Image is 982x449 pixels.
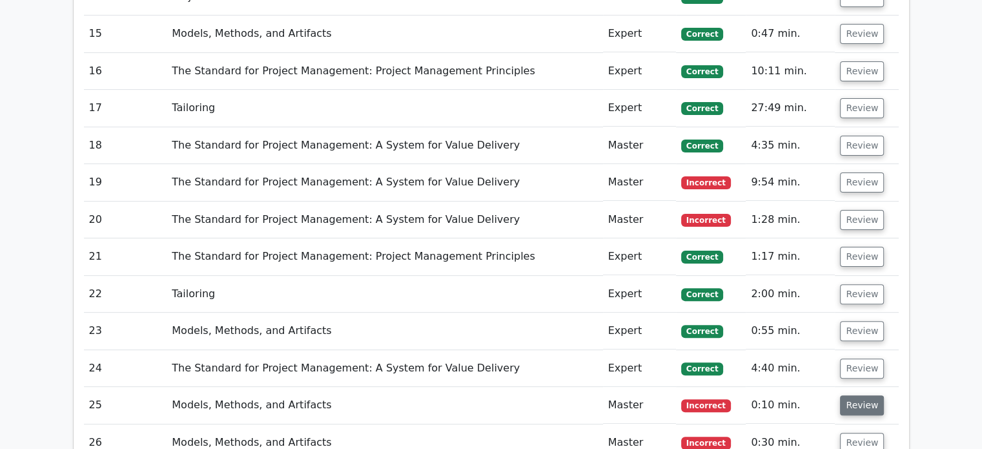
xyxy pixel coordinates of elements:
td: Master [603,202,676,238]
td: Master [603,387,676,424]
td: Expert [603,238,676,275]
td: 27:49 min. [746,90,835,127]
span: Correct [681,288,723,301]
td: 23 [84,313,167,350]
span: Correct [681,140,723,152]
td: Tailoring [167,276,602,313]
td: 4:40 min. [746,350,835,387]
button: Review [840,359,884,379]
td: Expert [603,350,676,387]
td: Expert [603,276,676,313]
td: 1:28 min. [746,202,835,238]
td: Expert [603,313,676,350]
button: Review [840,172,884,193]
td: Models, Methods, and Artifacts [167,387,602,424]
td: The Standard for Project Management: Project Management Principles [167,53,602,90]
td: The Standard for Project Management: A System for Value Delivery [167,202,602,238]
td: The Standard for Project Management: Project Management Principles [167,238,602,275]
td: 19 [84,164,167,201]
span: Correct [681,65,723,78]
span: Correct [681,325,723,338]
td: 0:10 min. [746,387,835,424]
td: 25 [84,387,167,424]
button: Review [840,98,884,118]
span: Correct [681,28,723,41]
td: 22 [84,276,167,313]
td: 18 [84,127,167,164]
button: Review [840,284,884,304]
td: Expert [603,53,676,90]
td: Expert [603,16,676,52]
button: Review [840,247,884,267]
td: The Standard for Project Management: A System for Value Delivery [167,164,602,201]
td: 0:55 min. [746,313,835,350]
td: Master [603,164,676,201]
td: Tailoring [167,90,602,127]
button: Review [840,321,884,341]
span: Incorrect [681,214,731,227]
td: 17 [84,90,167,127]
td: 16 [84,53,167,90]
td: 20 [84,202,167,238]
span: Correct [681,362,723,375]
td: 1:17 min. [746,238,835,275]
span: Correct [681,102,723,115]
td: 21 [84,238,167,275]
td: 15 [84,16,167,52]
button: Review [840,395,884,415]
td: 0:47 min. [746,16,835,52]
td: Models, Methods, and Artifacts [167,313,602,350]
span: Correct [681,251,723,264]
td: Models, Methods, and Artifacts [167,16,602,52]
td: The Standard for Project Management: A System for Value Delivery [167,350,602,387]
button: Review [840,24,884,44]
td: 9:54 min. [746,164,835,201]
td: The Standard for Project Management: A System for Value Delivery [167,127,602,164]
button: Review [840,136,884,156]
td: 2:00 min. [746,276,835,313]
span: Incorrect [681,399,731,412]
td: Expert [603,90,676,127]
td: 4:35 min. [746,127,835,164]
span: Incorrect [681,176,731,189]
td: Master [603,127,676,164]
button: Review [840,61,884,81]
td: 10:11 min. [746,53,835,90]
td: 24 [84,350,167,387]
button: Review [840,210,884,230]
